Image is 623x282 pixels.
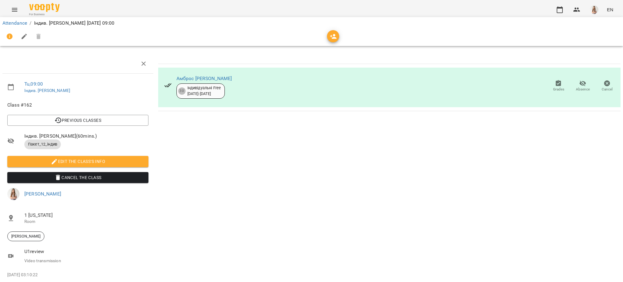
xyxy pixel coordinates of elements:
p: Індив. [PERSON_NAME] [DATE] 09:00 [34,19,115,27]
p: [DATE] 03:10:22 [7,272,148,278]
div: [PERSON_NAME] [7,231,44,241]
p: Video transmission [24,258,148,264]
img: 991d444c6ac07fb383591aa534ce9324.png [590,5,598,14]
span: Cancel [602,87,613,92]
span: 1 [US_STATE] [24,212,148,219]
span: Edit the class's Info [12,158,144,165]
span: Previous Classes [12,117,144,124]
button: Absence [571,78,595,95]
button: Edit the class's Info [7,156,148,167]
span: Absence [576,87,590,92]
p: Room [24,219,148,225]
button: Menu [7,2,22,17]
a: Амброс [PERSON_NAME] [176,76,232,81]
a: Tu , 09:00 [24,81,43,87]
button: Grades [546,78,571,95]
button: Cancel [595,78,619,95]
img: Voopty Logo [29,3,60,12]
span: Grades [553,87,564,92]
span: Індив. [PERSON_NAME] ( 60 mins. ) [24,132,148,140]
img: 991d444c6ac07fb383591aa534ce9324.png [7,188,19,200]
li: / [30,19,31,27]
span: Пакет_12_індив [24,142,61,147]
div: Індивідуальні Free [DATE] - [DATE] [187,85,221,97]
a: Attendance [2,20,27,26]
div: 30 [178,87,186,95]
a: [PERSON_NAME] [24,191,61,197]
span: Class #162 [7,101,148,109]
span: EN [607,6,613,13]
a: Індив. [PERSON_NAME] [24,88,70,93]
span: [PERSON_NAME] [8,234,44,239]
button: Cancel the class [7,172,148,183]
span: For Business [29,12,60,16]
button: EN [604,4,616,15]
span: Cancel the class [12,174,144,181]
p: U1review [24,248,148,255]
button: Previous Classes [7,115,148,126]
nav: breadcrumb [2,19,621,27]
